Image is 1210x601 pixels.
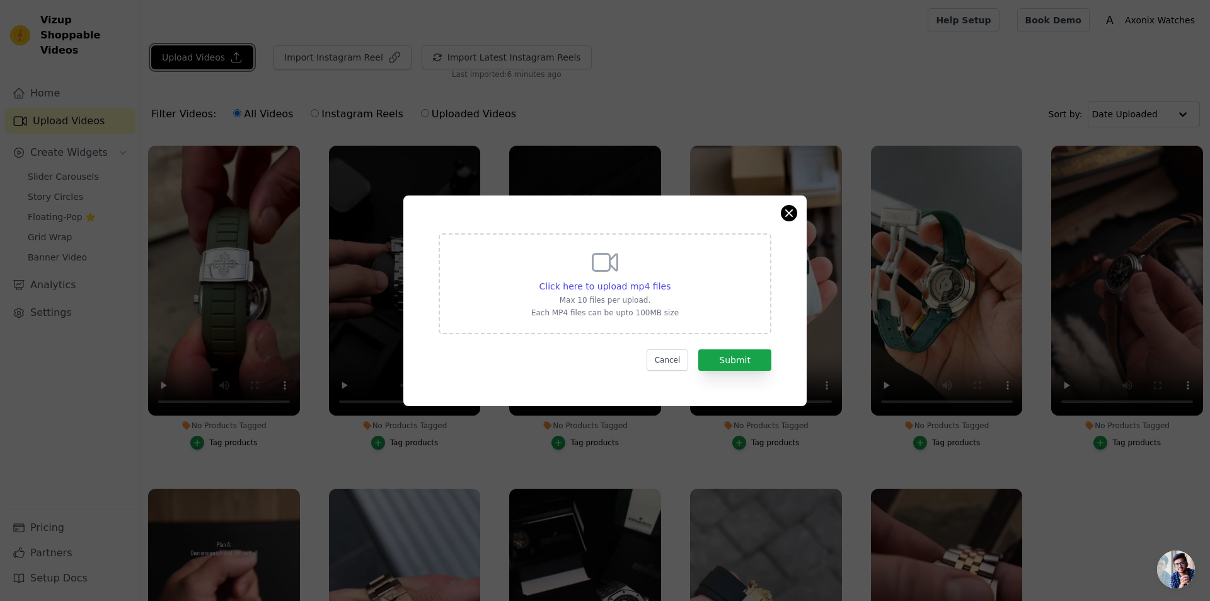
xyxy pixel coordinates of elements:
[647,349,689,371] button: Cancel
[781,206,797,221] button: Close modal
[539,281,671,291] span: Click here to upload mp4 files
[531,295,679,305] p: Max 10 files per upload.
[531,308,679,318] p: Each MP4 files can be upto 100MB size
[698,349,771,371] button: Submit
[1157,551,1195,588] a: Open chat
